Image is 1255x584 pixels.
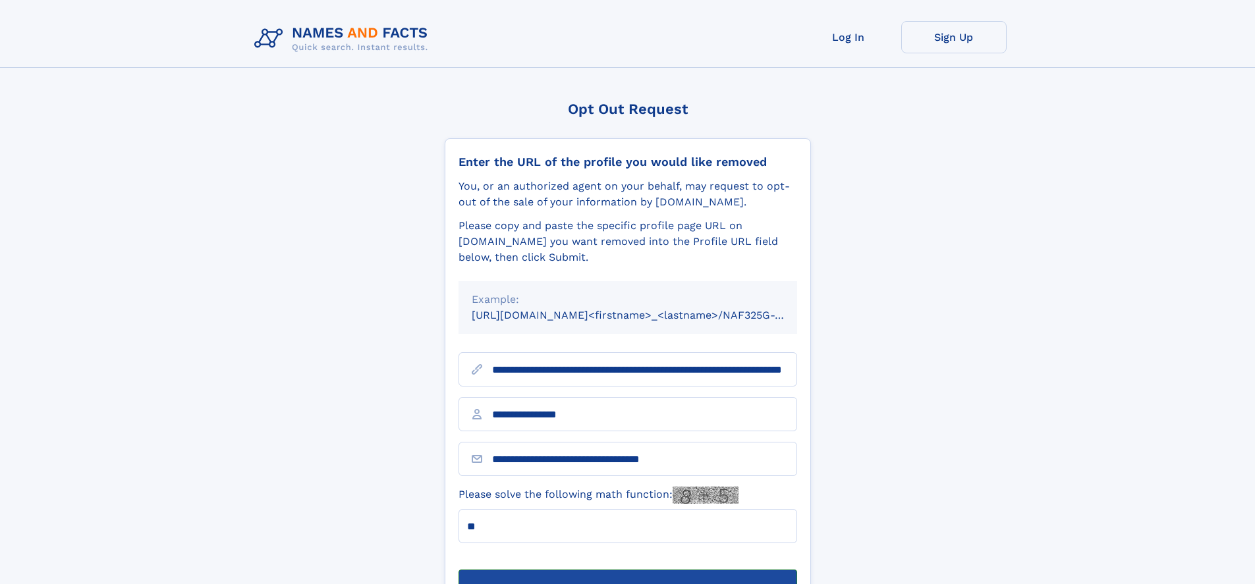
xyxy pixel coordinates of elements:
[472,292,784,307] div: Example:
[249,21,439,57] img: Logo Names and Facts
[796,21,901,53] a: Log In
[901,21,1007,53] a: Sign Up
[445,101,811,117] div: Opt Out Request
[459,178,797,210] div: You, or an authorized agent on your behalf, may request to opt-out of the sale of your informatio...
[459,155,797,169] div: Enter the URL of the profile you would like removed
[472,309,822,321] small: [URL][DOMAIN_NAME]<firstname>_<lastname>/NAF325G-xxxxxxxx
[459,487,739,504] label: Please solve the following math function:
[459,218,797,265] div: Please copy and paste the specific profile page URL on [DOMAIN_NAME] you want removed into the Pr...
